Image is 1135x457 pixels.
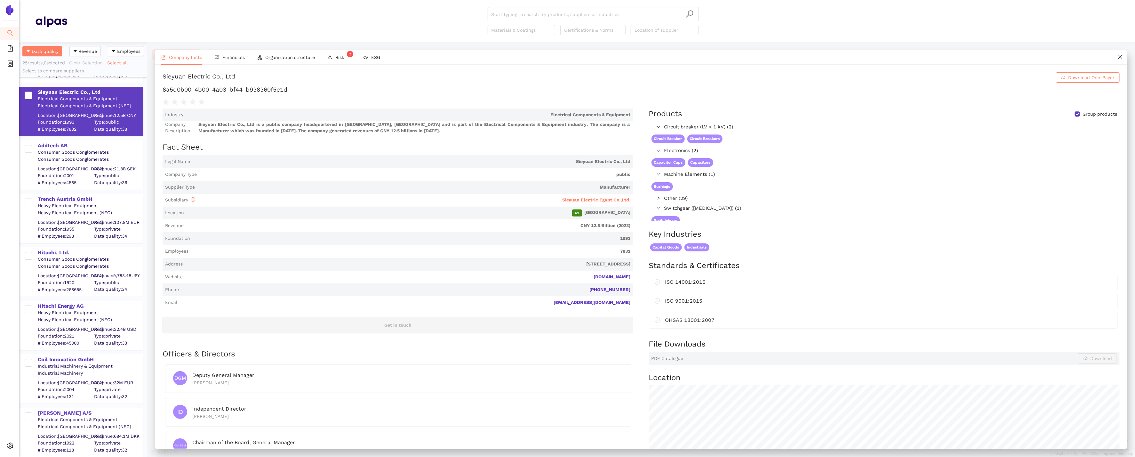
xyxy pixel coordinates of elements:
[649,372,1120,383] h2: Location
[38,173,90,179] span: Foundation: 2001
[335,55,351,60] span: Risk
[7,43,13,56] span: file-add
[7,440,13,453] span: setting
[38,256,143,263] div: Consumer Goods Conglomerates
[649,260,1120,271] h2: Standards & Certificates
[94,447,143,453] span: Data quality: 32
[165,235,190,242] span: Foundation
[165,287,179,293] span: Phone
[664,171,741,178] span: Machine Elements (1)
[193,159,631,165] span: Sieyuan Electric Co., Ltd
[199,171,631,178] span: public
[684,243,709,251] span: Industrials
[651,216,680,225] span: Switchgears
[649,229,1120,240] h2: Key Industries
[163,72,235,83] div: Sieyuan Electric Co., Ltd
[189,99,196,105] span: star
[657,149,660,152] span: right
[165,210,184,216] span: Location
[38,126,90,132] span: # Employees: 7832
[38,333,90,339] span: Foundation: 2021
[1056,72,1120,83] button: cloud-downloadDownload One-Pager
[22,68,144,74] div: Select to compare suppliers
[172,99,178,105] span: star
[163,349,633,360] h2: Officers & Directors
[38,356,143,363] div: Coil Innovation GmbH
[38,440,90,446] span: Foundation: 1922
[265,55,315,60] span: Organization structure
[107,58,132,68] button: Select all
[22,60,65,65] span: 25 results, 0 selected
[4,5,15,15] img: Logo
[686,10,694,18] span: search
[174,442,186,449] span: CotBGM
[38,96,143,102] div: Electrical Components & Equipment
[94,233,143,239] span: Data quality: 34
[38,103,143,109] div: Electrical Components & Equipment (NEC)
[649,339,1120,350] h2: File Downloads
[192,447,623,454] div: Mr. Zengping Dong
[165,248,188,255] span: Employees
[94,112,143,118] div: Revenue: 12.5B CNY
[38,72,90,79] span: # Employees: 53000
[22,46,62,56] button: caret-downData quality
[94,333,143,339] span: Type: private
[1068,74,1115,81] span: Download One-Pager
[191,248,631,255] span: 7832
[38,379,90,386] div: Location: [GEOGRAPHIC_DATA]
[79,48,97,55] span: Revenue
[192,372,254,378] span: Deputy General Manager
[161,55,166,60] span: file-text
[364,55,368,60] span: eye
[38,447,90,453] span: # Employees: 118
[38,196,143,203] div: Trench Austria GmbH
[94,273,143,278] div: Revenue: 9,783.4B JPY
[38,233,90,239] span: # Employees: 298
[163,86,1120,94] h1: 8a5d0b00-4b00-4a03-bf44-b938360f5e1d
[650,243,682,251] span: Capital Goods
[651,182,673,191] span: Bushings
[94,226,143,233] span: Type: private
[32,48,59,55] span: Data quality
[38,410,143,417] div: [PERSON_NAME] A/S
[73,49,77,54] span: caret-down
[651,158,685,167] span: Capacitor Caps
[94,433,143,439] div: Revenue: 684.1M DKK
[192,379,623,386] div: [PERSON_NAME]
[1080,111,1120,118] span: Group products
[192,406,246,412] span: Independent Director
[38,119,90,126] span: Foundation: 1993
[198,121,631,134] span: Sieyuan Electric Co., Ltd is a public company headquartered in [GEOGRAPHIC_DATA], [GEOGRAPHIC_DAT...
[177,405,183,419] span: ID
[664,123,741,131] span: Circuit breaker (LV < 1 kV) (2)
[657,172,660,176] span: right
[687,135,723,143] span: Circuit Breakers
[191,197,195,202] span: info-circle
[94,219,143,225] div: Revenue: 107.8M EUR
[38,317,143,323] div: Heavy Electrical Equipment (NEC)
[38,112,90,118] div: Location: [GEOGRAPHIC_DATA]
[174,372,186,385] span: DGM
[38,340,90,346] span: # Employees: 45000
[193,235,631,242] span: 1993
[649,122,744,132] div: Circuit breaker (LV < 1 kV) (2)
[38,149,143,156] div: Consumer Goods Conglomerates
[649,193,744,204] div: Other (29)
[26,49,30,54] span: caret-down
[165,274,183,280] span: Website
[94,393,143,400] span: Data quality: 32
[38,273,90,279] div: Location: [GEOGRAPHIC_DATA]
[35,13,67,29] img: Homepage
[94,379,143,386] div: Revenue: 32M EUR
[657,125,660,129] span: right
[222,55,245,60] span: Financials
[94,440,143,446] span: Type: private
[665,278,1112,286] div: ISO 14001:2015
[664,205,741,212] span: Switchgear ([MEDICAL_DATA]) (1)
[38,433,90,439] div: Location: [GEOGRAPHIC_DATA]
[111,49,116,54] span: caret-down
[198,99,205,105] span: star
[107,59,128,66] span: Select all
[165,112,183,118] span: Industry
[654,278,660,285] span: safety-certificate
